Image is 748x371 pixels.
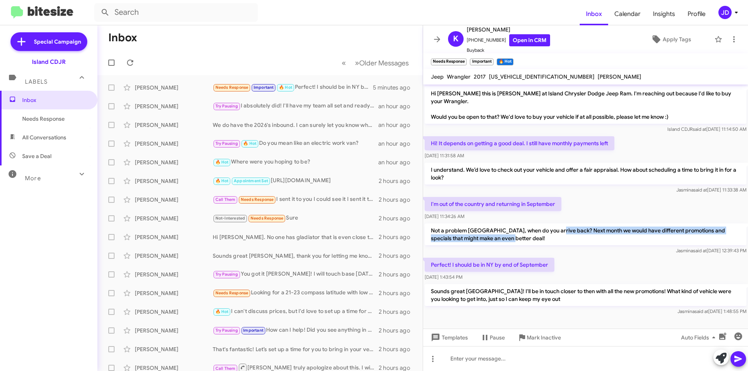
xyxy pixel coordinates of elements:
span: [DATE] 1:43:54 PM [425,274,462,280]
span: Jeep [431,73,444,80]
a: Profile [681,3,712,25]
span: All Conversations [22,134,66,141]
span: Wrangler [447,73,471,80]
p: Perfect! I should be in NY by end of September [425,258,554,272]
span: More [25,175,41,182]
div: [PERSON_NAME] [135,215,213,222]
span: [DATE] 11:31:58 AM [425,153,464,158]
span: [PHONE_NUMBER] [467,34,550,46]
span: Inbox [22,96,88,104]
nav: Page navigation example [337,55,413,71]
span: Important [254,85,274,90]
span: Try Pausing [215,141,238,146]
button: Templates [423,331,474,345]
span: Appointment Set [234,178,268,183]
span: Inbox [580,3,608,25]
span: said at [693,126,706,132]
div: Island CDJR [32,58,66,66]
span: [PERSON_NAME] [467,25,550,34]
span: Try Pausing [215,104,238,109]
span: said at [693,248,707,253]
div: 2 hours ago [379,327,416,334]
div: [PERSON_NAME] [135,158,213,166]
div: Hi [PERSON_NAME]. No one has gladiator that is even close to the one I look to replace. Not to me... [213,233,379,241]
span: Templates [429,331,468,345]
span: Not-Interested [215,216,245,221]
button: Previous [337,55,351,71]
div: [PERSON_NAME] [135,121,213,129]
div: Sure [213,214,379,223]
span: Jasmina [DATE] 1:48:55 PM [677,308,746,314]
button: Pause [474,331,511,345]
div: [PERSON_NAME] [135,252,213,260]
button: Next [350,55,413,71]
span: Jasmina [DATE] 12:39:43 PM [676,248,746,253]
small: Needs Response [431,58,467,65]
span: 🔥 Hot [243,141,256,146]
span: 2017 [474,73,486,80]
div: an hour ago [378,140,416,148]
span: Try Pausing [215,328,238,333]
div: 2 hours ago [379,289,416,297]
div: 2 hours ago [379,196,416,204]
div: [PERSON_NAME] [135,84,213,91]
span: Auto Fields [681,331,718,345]
a: Calendar [608,3,647,25]
div: [PERSON_NAME] [135,289,213,297]
span: [DATE] 11:34:26 AM [425,213,464,219]
div: Perfect! I should be in NY by end of September [213,83,373,92]
div: I absolutely did! I'll have my team all set and ready for you whenever you can make it in! [213,102,378,111]
input: Search [94,3,258,22]
span: said at [695,308,708,314]
div: You got it [PERSON_NAME]! I will touch base [DATE]! [213,270,379,279]
span: said at [693,187,707,193]
div: an hour ago [378,158,416,166]
div: [PERSON_NAME] [135,327,213,334]
div: 2 hours ago [379,233,416,241]
span: 🔥 Hot [215,160,229,165]
span: Needs Response [241,197,274,202]
span: Save a Deal [22,152,51,160]
span: Jasmina [DATE] 11:33:38 AM [676,187,746,193]
a: Insights [647,3,681,25]
div: [PERSON_NAME] [135,233,213,241]
div: [PERSON_NAME] [135,308,213,316]
div: 2 hours ago [379,252,416,260]
button: Auto Fields [675,331,725,345]
div: 2 hours ago [379,271,416,278]
p: Hi! It depends on getting a good deal. I still have monthly payments left [425,136,614,150]
span: K [453,33,459,45]
span: 🔥 Hot [215,309,229,314]
div: I can't discuss prices, but I'd love to set up a time for a free appraisal. How does [DATE] at 11... [213,307,379,316]
div: [PERSON_NAME] [135,271,213,278]
span: Mark Inactive [527,331,561,345]
div: We do have the 2026's inbound. I can surely let you know when they arrive! [213,121,378,129]
span: [US_VEHICLE_IDENTIFICATION_NUMBER] [489,73,595,80]
span: Needs Response [215,290,249,295]
span: Older Messages [359,59,409,67]
span: 🔥 Hot [279,85,292,90]
div: 2 hours ago [379,345,416,353]
div: 5 minutes ago [373,84,416,91]
div: 2 hours ago [379,215,416,222]
span: Special Campaign [34,38,81,46]
div: How can I help! Did you see anything in our inventory that was to your liking? [213,326,379,335]
span: Call Them [215,197,236,202]
button: Mark Inactive [511,331,567,345]
small: 🔥 Hot [497,58,513,65]
span: 🔥 Hot [215,178,229,183]
span: Call Them [215,366,236,371]
span: » [355,58,359,68]
div: [PERSON_NAME] [135,196,213,204]
p: Sounds great [GEOGRAPHIC_DATA]! I'll be in touch closer to then with all the new promotions! What... [425,284,746,306]
span: [PERSON_NAME] [598,73,641,80]
button: JD [712,6,739,19]
small: Important [470,58,493,65]
p: Hi [PERSON_NAME] this is [PERSON_NAME] at Island Chrysler Dodge Jeep Ram. I'm reaching out becaus... [425,86,746,124]
a: Special Campaign [11,32,87,51]
span: Apply Tags [663,32,691,46]
span: « [342,58,346,68]
div: Looking for a 21-23 compass latitude with low mileage. Need to keep payment under $300 a month [213,288,379,297]
div: Where were you hoping to be? [213,158,378,167]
